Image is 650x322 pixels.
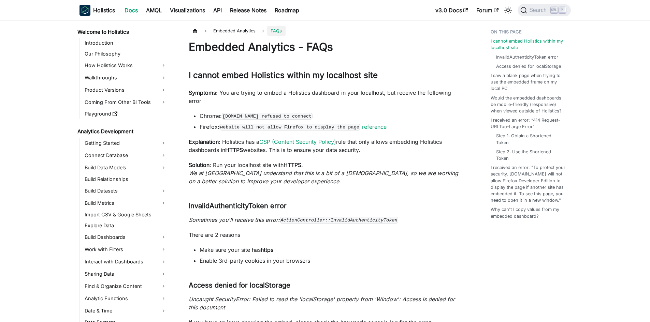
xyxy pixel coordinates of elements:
[83,85,169,95] a: Product Versions
[83,305,169,316] a: Date & Time
[189,89,463,105] p: : You are trying to embed a Holistics dashboard in your localhost, but receive the following error
[189,40,463,54] h1: Embedded Analytics - FAQs
[527,7,551,13] span: Search
[75,27,169,37] a: Welcome to Holistics
[83,150,169,161] a: Connect Database
[559,7,566,13] kbd: K
[189,202,463,210] h3: InvalidAuthenticityToken error
[83,174,169,184] a: Build Relationships
[73,20,175,322] nav: Docs sidebar
[491,95,567,114] a: Would the embedded dashboards be mobile-friendly (responsive) when viewed outside of Holistics?
[142,5,166,16] a: AMQL
[189,161,463,185] p: : Run your localhost site with .
[267,26,285,36] span: FAQs
[472,5,503,16] a: Forum
[166,5,209,16] a: Visualizations
[189,296,455,311] em: Uncaught SecurityError: Failed to read the 'localStorage' property from 'Window': Access is denie...
[189,170,458,185] em: We at [GEOGRAPHIC_DATA] understand that this is a bit of a [DEMOGRAPHIC_DATA], so we are working ...
[222,113,313,120] code: [DOMAIN_NAME] refused to connect
[491,38,567,51] a: I cannot embed Holistics within my localhost site
[189,138,463,154] p: : Holistics has a rule that only allows embedding Holistics dashboards in websites. This is to en...
[496,149,564,162] a: Step 2: Use the Shortened Token
[83,49,169,59] a: Our Philosophy
[189,26,463,36] nav: Breadcrumbs
[503,5,514,16] button: Switch between dark and light mode (currently light mode)
[271,5,303,16] a: Roadmap
[284,162,301,168] strong: HTTPS
[491,72,567,92] a: I saw a blank page when trying to use the embedded frame on my local PC
[80,5,90,16] img: Holistics
[280,217,399,224] code: ActionController::InvalidAuthenticityToken
[83,72,169,83] a: Walkthroughs
[362,123,387,130] a: reference
[189,162,210,168] strong: Solution
[209,5,226,16] a: API
[83,162,169,173] a: Build Data Models
[261,246,273,253] strong: https
[200,112,463,120] li: Chrome:
[431,5,472,16] a: v3.0 Docs
[93,6,115,14] b: Holistics
[200,246,463,254] li: Make sure your site has
[189,89,216,96] strong: Symptoms
[200,123,463,131] li: Firefox:
[83,221,169,230] a: Explore Data
[75,127,169,136] a: Analytics Development
[189,281,463,290] h3: Access denied for localStorage
[491,164,567,203] a: I received an error: "To protect your security, [DOMAIN_NAME] will not allow Firefox Developer Ed...
[219,124,360,131] code: website will not allow Firefox to display the page
[226,5,271,16] a: Release Notes
[225,147,243,153] strong: HTTPS
[80,5,115,16] a: HolisticsHolistics
[189,231,463,239] p: There are 2 reasons
[83,138,169,149] a: Getting Started
[83,269,169,279] a: Sharing Data
[83,109,169,119] a: Playground
[83,244,169,255] a: Work with Filters
[83,198,169,209] a: Build Metrics
[83,185,169,196] a: Build Datasets
[83,210,169,219] a: Import CSV & Google Sheets
[491,206,567,219] a: Why can't I copy values from my embedded dashboard?
[496,63,561,70] a: Access denied for localStorage
[83,293,169,304] a: Analytic Functions
[83,38,169,48] a: Introduction
[259,138,336,145] a: CSP (Content Security Policy)
[120,5,142,16] a: Docs
[83,256,169,267] a: Interact with Dashboards
[83,232,169,243] a: Build Dashboards
[518,4,570,16] button: Search (Ctrl+K)
[491,117,567,130] a: I received an error: “414 Request-URI Too-Large Error”
[496,54,558,60] a: InvalidAuthenticityToken error
[83,281,169,292] a: Find & Organize Content
[189,138,219,145] strong: Explanation
[496,133,564,145] a: Step 1: Obtain a Shortened Token
[83,97,169,108] a: Coming From Other BI Tools
[83,60,169,71] a: How Holistics Works
[189,26,202,36] a: Home page
[210,26,259,36] span: Embedded Analytics
[189,70,463,83] h2: I cannot embed Holistics within my localhost site
[189,216,399,223] em: Sometimes you'll receive this error:
[200,257,463,265] li: Enable 3rd-party cookies in your browsers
